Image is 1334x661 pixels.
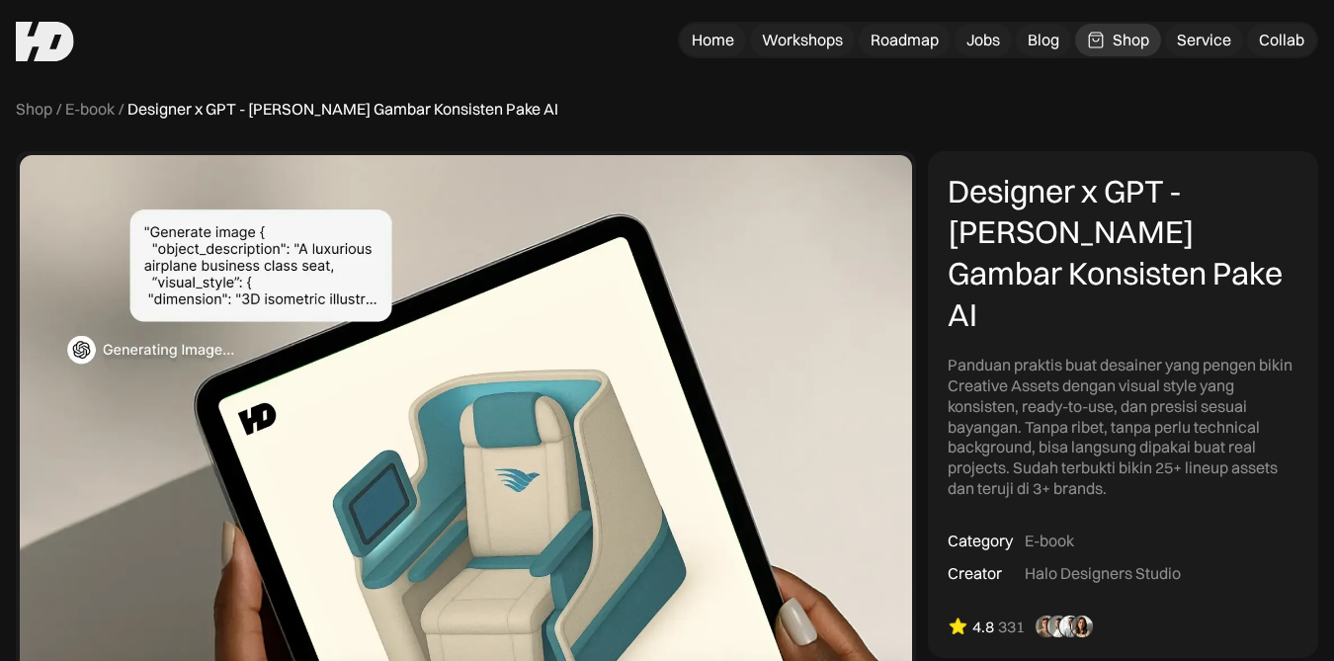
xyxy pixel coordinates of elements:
[1025,531,1074,551] div: E-book
[127,99,558,120] div: Designer x GPT - [PERSON_NAME] Gambar Konsisten Pake AI
[998,617,1025,637] div: 331
[1113,30,1149,50] div: Shop
[1259,30,1304,50] div: Collab
[859,24,951,56] a: Roadmap
[1028,30,1059,50] div: Blog
[966,30,1000,50] div: Jobs
[1177,30,1231,50] div: Service
[1165,24,1243,56] a: Service
[762,30,843,50] div: Workshops
[948,171,1298,335] div: Designer x GPT - [PERSON_NAME] Gambar Konsisten Pake AI
[1247,24,1316,56] a: Collab
[948,563,1002,584] div: Creator
[1016,24,1071,56] a: Blog
[972,617,994,637] div: 4.8
[65,99,115,120] a: E-book
[119,99,124,120] div: /
[680,24,746,56] a: Home
[56,99,61,120] div: /
[948,531,1013,551] div: Category
[955,24,1012,56] a: Jobs
[948,355,1298,499] div: Panduan praktis buat desainer yang pengen bikin Creative Assets dengan visual style yang konsiste...
[871,30,939,50] div: Roadmap
[750,24,855,56] a: Workshops
[1075,24,1161,56] a: Shop
[1025,563,1181,584] div: Halo Designers Studio
[692,30,734,50] div: Home
[16,99,52,120] a: Shop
